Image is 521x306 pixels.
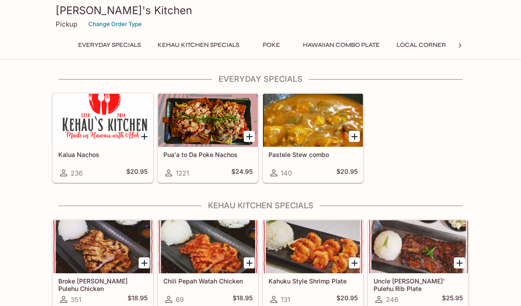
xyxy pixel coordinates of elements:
div: Chili Pepah Watah Chicken [158,220,258,273]
span: 140 [281,169,292,177]
button: Hawaiian Combo Plate [298,39,385,51]
button: Local Corner [392,39,451,51]
span: 1221 [176,169,189,177]
h4: Kehau Kitchen Specials [52,201,469,210]
div: Pua'a to Da Poke Nachos [158,94,258,147]
h4: Everyday Specials [52,74,469,84]
div: Pastele Stew combo [263,94,363,147]
p: Pickup [56,20,77,28]
h5: $18.95 [233,294,253,305]
button: Add Kalua Nachos [139,131,150,142]
h5: $18.95 [128,294,147,305]
span: 246 [386,295,398,304]
div: Kahuku Style Shrimp Plate [263,220,363,273]
button: Kehau Kitchen Specials [153,39,244,51]
button: Add Kahuku Style Shrimp Plate [349,257,360,268]
h5: Pastele Stew combo [268,151,358,158]
div: Uncle Dennis' Pulehu Rib Plate [368,220,468,273]
a: Pua'a to Da Poke Nachos1221$24.95 [158,93,258,183]
span: 131 [281,295,290,304]
button: Add Pua'a to Da Poke Nachos [244,131,255,142]
a: Kalua Nachos236$20.95 [53,93,153,183]
h5: $25.95 [442,294,463,305]
span: 236 [71,169,83,177]
button: Add Pastele Stew combo [349,131,360,142]
div: Broke Da Mouth Pulehu Chicken [53,220,153,273]
h5: Kalua Nachos [58,151,147,158]
button: Poke [251,39,291,51]
h5: Broke [PERSON_NAME] Pulehu Chicken [58,277,147,292]
a: Pastele Stew combo140$20.95 [263,93,363,183]
h5: $20.95 [126,168,147,178]
button: Add Broke Da Mouth Pulehu Chicken [139,257,150,268]
h5: $24.95 [231,168,253,178]
span: 351 [71,295,81,304]
h5: Kahuku Style Shrimp Plate [268,277,358,285]
button: Everyday Specials [73,39,146,51]
span: 69 [176,295,184,304]
h5: $20.95 [336,168,358,178]
h5: $20.95 [336,294,358,305]
h5: Pua'a to Da Poke Nachos [163,151,253,158]
button: Add Uncle Dennis' Pulehu Rib Plate [454,257,465,268]
button: Add Chili Pepah Watah Chicken [244,257,255,268]
h5: Chili Pepah Watah Chicken [163,277,253,285]
div: Kalua Nachos [53,94,153,147]
h3: [PERSON_NAME]'s Kitchen [56,4,465,17]
h5: Uncle [PERSON_NAME]' Pulehu Rib Plate [374,277,463,292]
button: Change Order Type [84,17,146,31]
